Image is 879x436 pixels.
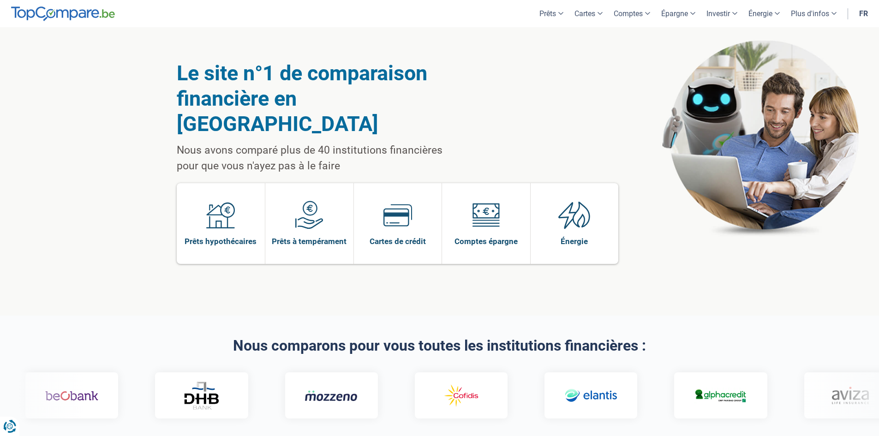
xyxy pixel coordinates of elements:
img: Énergie [558,201,591,229]
span: Prêts à tempérament [272,236,347,246]
img: Beobank [44,382,97,409]
a: Prêts à tempérament Prêts à tempérament [265,183,353,264]
img: Cartes de crédit [383,201,412,229]
img: Comptes épargne [472,201,500,229]
h2: Nous comparons pour vous toutes les institutions financières : [177,338,703,354]
p: Nous avons comparé plus de 40 institutions financières pour que vous n'ayez pas à le faire [177,143,466,174]
img: DHB Bank [182,382,219,410]
img: Mozzeno [304,390,357,401]
a: Prêts hypothécaires Prêts hypothécaires [177,183,265,264]
a: Cartes de crédit Cartes de crédit [354,183,442,264]
span: Cartes de crédit [370,236,426,246]
h1: Le site n°1 de comparaison financière en [GEOGRAPHIC_DATA] [177,60,466,137]
span: Comptes épargne [454,236,518,246]
img: Cofidis [434,382,487,409]
img: Prêts hypothécaires [206,201,235,229]
img: Elantis [563,382,616,409]
img: Alphacredit [693,388,746,404]
span: Énergie [561,236,588,246]
img: TopCompare [11,6,115,21]
a: Comptes épargne Comptes épargne [442,183,530,264]
span: Prêts hypothécaires [185,236,257,246]
a: Énergie Énergie [531,183,619,264]
img: Prêts à tempérament [295,201,323,229]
